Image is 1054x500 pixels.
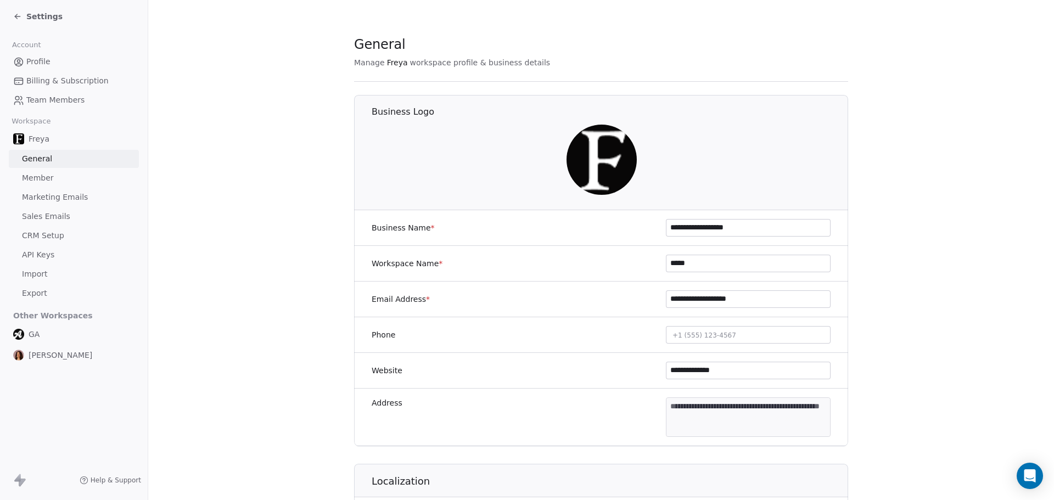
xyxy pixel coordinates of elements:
img: Fav_icon.png [13,133,24,144]
a: Help & Support [80,476,141,485]
label: Workspace Name [372,258,442,269]
span: API Keys [22,249,54,261]
a: Sales Emails [9,207,139,226]
label: Business Name [372,222,435,233]
span: Team Members [26,94,85,106]
span: Sales Emails [22,211,70,222]
img: Logo_GA.png [13,329,24,340]
span: CRM Setup [22,230,64,241]
span: Workspace [7,113,55,130]
span: Settings [26,11,63,22]
span: Manage [354,57,385,68]
a: Member [9,169,139,187]
h1: Business Logo [372,106,849,118]
span: Freya [29,133,49,144]
label: Website [372,365,402,376]
span: General [354,36,406,53]
span: +1 (555) 123-4567 [672,332,736,339]
span: Export [22,288,47,299]
label: Phone [372,329,395,340]
div: Open Intercom Messenger [1017,463,1043,489]
a: Settings [13,11,63,22]
img: anika.png [13,350,24,361]
span: Profile [26,56,51,68]
label: Address [372,397,402,408]
span: General [22,153,52,165]
span: Help & Support [91,476,141,485]
button: +1 (555) 123-4567 [666,326,831,344]
a: Billing & Subscription [9,72,139,90]
a: Export [9,284,139,302]
span: Member [22,172,54,184]
a: CRM Setup [9,227,139,245]
span: GA [29,329,40,340]
span: Other Workspaces [9,307,97,324]
a: API Keys [9,246,139,264]
a: Import [9,265,139,283]
span: Marketing Emails [22,192,88,203]
h1: Localization [372,475,849,488]
span: workspace profile & business details [410,57,551,68]
span: Import [22,268,47,280]
span: Billing & Subscription [26,75,109,87]
a: General [9,150,139,168]
label: Email Address [372,294,430,305]
a: Team Members [9,91,139,109]
img: Fav_icon.png [567,125,637,195]
a: Marketing Emails [9,188,139,206]
span: [PERSON_NAME] [29,350,92,361]
a: Profile [9,53,139,71]
span: Account [7,37,46,53]
span: Freya [387,57,408,68]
